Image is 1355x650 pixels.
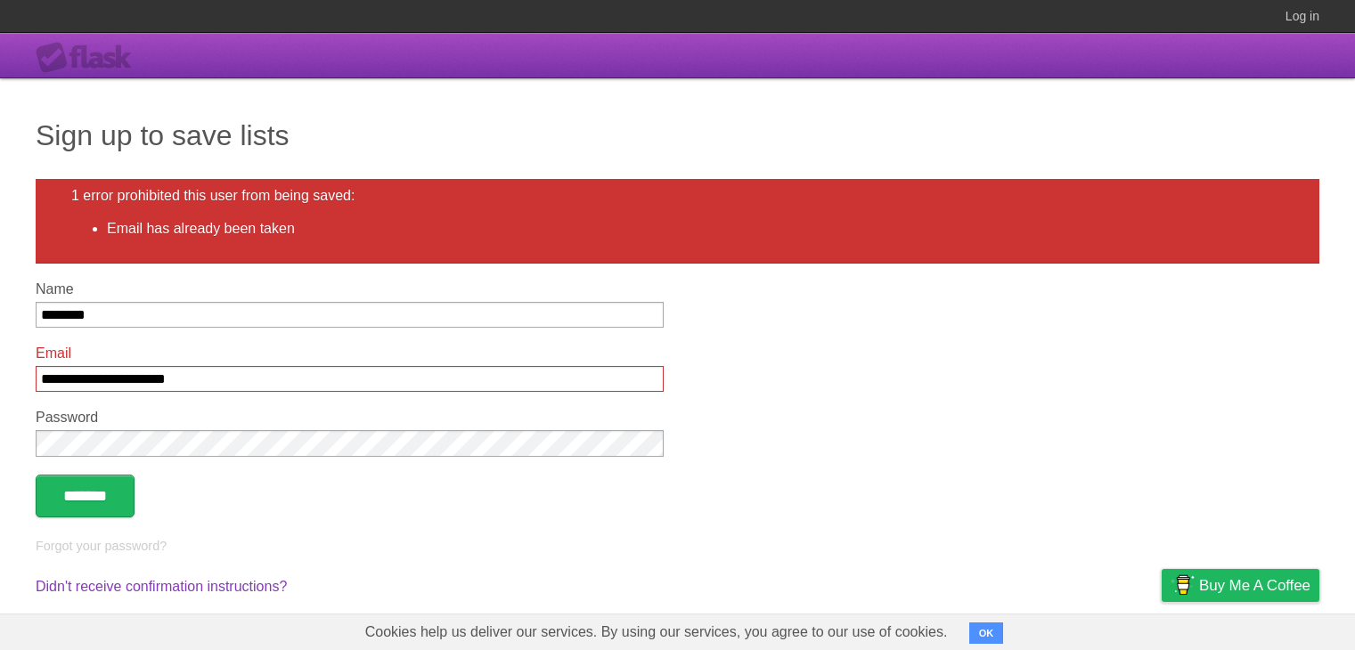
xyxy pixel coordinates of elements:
[1171,570,1195,600] img: Buy me a coffee
[36,345,664,362] label: Email
[969,622,1004,644] button: OK
[36,410,664,426] label: Password
[347,614,966,650] span: Cookies help us deliver our services. By using our services, you agree to our use of cookies.
[1162,569,1319,602] a: Buy me a coffee
[36,539,167,553] a: Forgot your password?
[71,188,1284,204] h2: 1 error prohibited this user from being saved:
[107,218,1284,240] li: Email has already been taken
[36,579,287,594] a: Didn't receive confirmation instructions?
[36,42,143,74] div: Flask
[36,114,1319,157] h1: Sign up to save lists
[36,281,664,297] label: Name
[1199,570,1310,601] span: Buy me a coffee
